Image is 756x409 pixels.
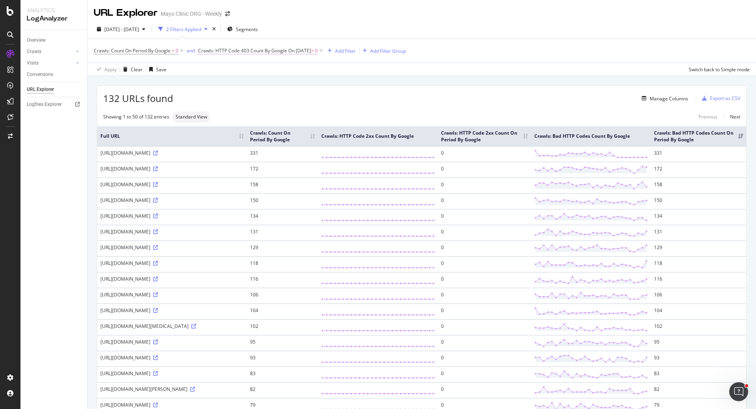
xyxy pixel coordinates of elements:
div: Apply [104,66,117,73]
td: 102 [651,319,746,335]
div: Overview [27,36,46,44]
td: 116 [651,272,746,288]
div: [URL][DOMAIN_NAME] [100,276,244,282]
td: 83 [247,366,318,382]
button: and [187,47,195,54]
div: Clear [131,66,143,73]
td: 0 [438,382,531,398]
th: Crawls: HTTP Code 2xx Count By Google [318,126,438,146]
div: [URL][DOMAIN_NAME] [100,228,244,235]
a: Overview [27,36,82,44]
div: arrow-right-arrow-left [225,11,230,17]
a: Crawls [27,48,74,56]
td: 104 [651,304,746,319]
span: Crawls: HTTP Code 403 Count By Google [198,47,287,54]
div: [URL][DOMAIN_NAME] [100,370,244,377]
a: Logfiles Explorer [27,100,82,109]
td: 0 [438,351,531,366]
span: 132 URLs found [103,92,173,105]
td: 82 [247,382,318,398]
div: URL Explorer [94,6,157,20]
td: 0 [438,162,531,178]
td: 172 [651,162,746,178]
td: 134 [247,209,318,225]
td: 116 [247,272,318,288]
span: 0 [176,45,178,56]
iframe: Intercom live chat [729,382,748,401]
div: URL Explorer [27,85,54,94]
td: 93 [651,351,746,366]
td: 0 [438,178,531,193]
button: Export as CSV [699,92,740,105]
td: 95 [247,335,318,351]
td: 104 [247,304,318,319]
span: > [172,47,174,54]
div: Analytics [27,6,81,14]
div: [URL][DOMAIN_NAME] [100,291,244,298]
th: Crawls: Bad HTTP Codes Count On Period By Google: activate to sort column ascending [651,126,746,146]
a: URL Explorer [27,85,82,94]
button: Manage Columns [639,94,688,103]
td: 0 [438,209,531,225]
a: Conversions [27,70,82,79]
td: 0 [438,272,531,288]
td: 131 [651,225,746,241]
td: 131 [247,225,318,241]
a: Visits [27,59,74,67]
span: [DATE] - [DATE] [104,26,139,33]
div: Save [156,66,167,73]
td: 331 [651,146,746,162]
span: Segments [236,26,258,33]
span: On [DATE] [288,47,311,54]
div: [URL][DOMAIN_NAME] [100,197,244,204]
button: Apply [94,63,117,76]
button: Add Filter Group [359,46,406,56]
div: [URL][DOMAIN_NAME] [100,181,244,188]
div: [URL][DOMAIN_NAME] [100,307,244,314]
div: Add Filter [335,48,356,54]
td: 0 [438,335,531,351]
div: Switch back to Simple mode [689,66,750,73]
th: Full URL: activate to sort column ascending [97,126,247,146]
th: Crawls: HTTP Code 2xx Count On Period By Google: activate to sort column ascending [438,126,531,146]
div: [URL][DOMAIN_NAME] [100,213,244,219]
div: Add Filter Group [370,48,406,54]
td: 129 [651,241,746,256]
td: 0 [438,225,531,241]
td: 158 [651,178,746,193]
button: 2 Filters Applied [155,23,211,35]
td: 0 [438,288,531,304]
span: Crawls: Count On Period By Google [94,47,170,54]
div: Visits [27,59,39,67]
button: [DATE] - [DATE] [94,23,148,35]
td: 134 [651,209,746,225]
div: [URL][DOMAIN_NAME] [100,354,244,361]
td: 0 [438,146,531,162]
div: [URL][DOMAIN_NAME][MEDICAL_DATA] [100,323,244,329]
a: Next [724,111,740,122]
div: Export as CSV [710,95,740,102]
td: 331 [247,146,318,162]
div: Crawls [27,48,41,56]
td: 150 [247,193,318,209]
th: Crawls: Bad HTTP Codes Count By Google [531,126,651,146]
td: 106 [247,288,318,304]
td: 0 [438,366,531,382]
td: 0 [438,193,531,209]
td: 129 [247,241,318,256]
div: [URL][DOMAIN_NAME] [100,402,244,408]
td: 150 [651,193,746,209]
div: 2 Filters Applied [166,26,201,33]
div: [URL][DOMAIN_NAME] [100,165,244,172]
td: 118 [651,256,746,272]
button: Segments [224,23,261,35]
div: [URL][DOMAIN_NAME] [100,150,244,156]
td: 93 [247,351,318,366]
td: 102 [247,319,318,335]
button: Switch back to Simple mode [686,63,750,76]
div: [URL][DOMAIN_NAME] [100,339,244,345]
div: Mayo Clinic ORG - Weekly [161,10,222,18]
div: Logfiles Explorer [27,100,62,109]
td: 82 [651,382,746,398]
